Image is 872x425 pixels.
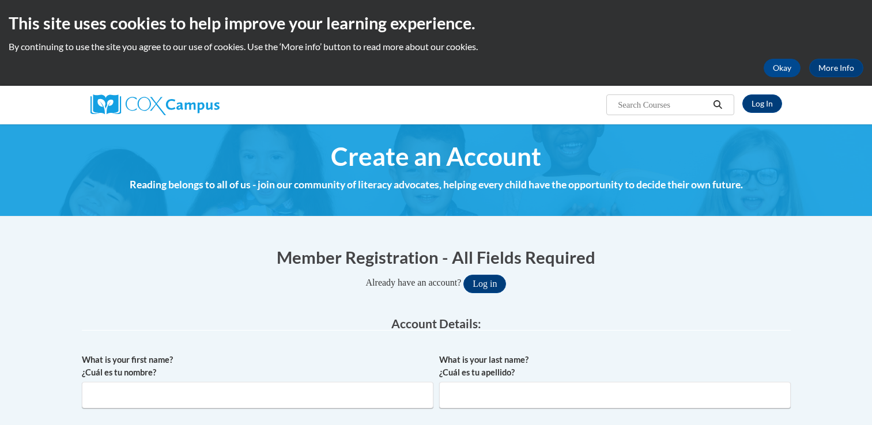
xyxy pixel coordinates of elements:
span: Account Details: [391,316,481,331]
h1: Member Registration - All Fields Required [82,245,791,269]
button: Search [709,98,726,112]
h4: Reading belongs to all of us - join our community of literacy advocates, helping every child have... [82,177,791,192]
input: Metadata input [439,382,791,408]
input: Metadata input [82,382,433,408]
img: Cox Campus [90,94,220,115]
h2: This site uses cookies to help improve your learning experience. [9,12,863,35]
button: Log in [463,275,506,293]
a: More Info [809,59,863,77]
span: Create an Account [331,141,541,172]
p: By continuing to use the site you agree to our use of cookies. Use the ‘More info’ button to read... [9,40,863,53]
button: Okay [764,59,801,77]
label: What is your first name? ¿Cuál es tu nombre? [82,354,433,379]
input: Search Courses [617,98,709,112]
span: Already have an account? [366,278,462,287]
label: What is your last name? ¿Cuál es tu apellido? [439,354,791,379]
a: Log In [742,94,782,113]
